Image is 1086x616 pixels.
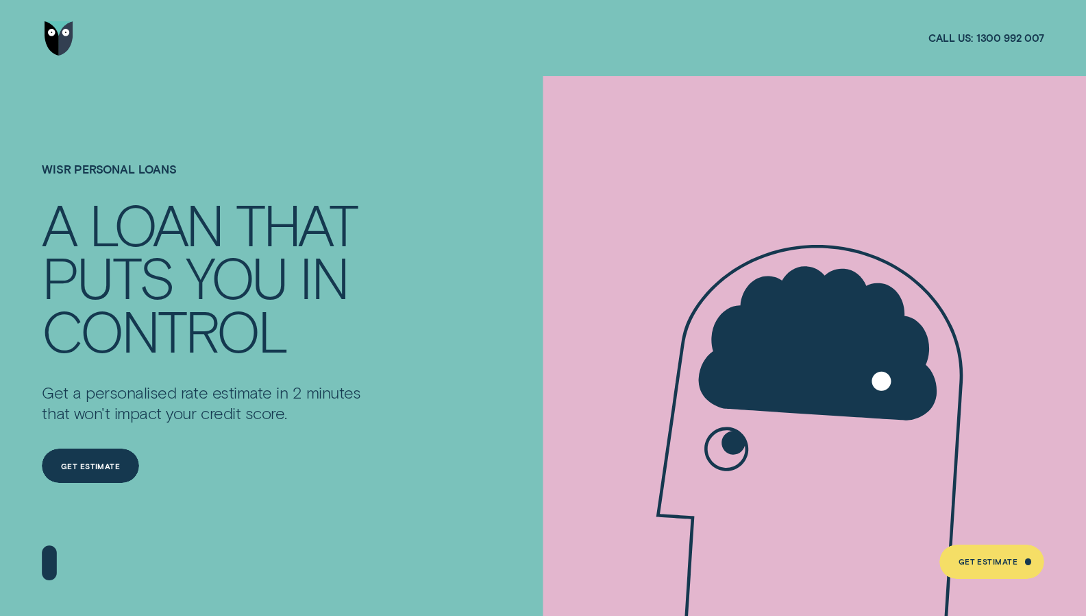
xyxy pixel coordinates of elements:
a: Get Estimate [42,449,139,483]
img: Wisr [45,21,73,56]
div: IN [299,250,347,304]
h1: Wisr Personal Loans [42,163,371,198]
span: Call us: [928,32,973,45]
a: Call us:1300 992 007 [928,32,1044,45]
span: 1300 992 007 [976,32,1044,45]
h4: A LOAN THAT PUTS YOU IN CONTROL [42,198,371,357]
div: CONTROL [42,304,286,357]
div: YOU [186,250,286,304]
div: PUTS [42,250,173,304]
div: LOAN [89,198,223,251]
a: Get Estimate [939,545,1044,579]
p: Get a personalised rate estimate in 2 minutes that won't impact your credit score. [42,382,371,423]
div: THAT [236,198,356,251]
div: A [42,198,75,251]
